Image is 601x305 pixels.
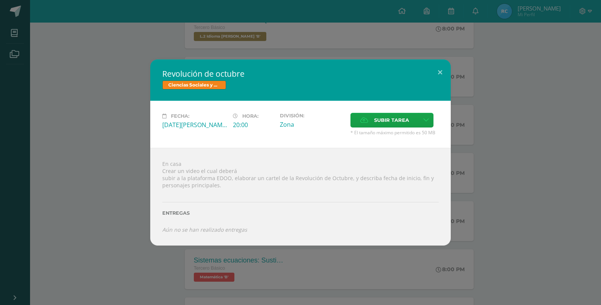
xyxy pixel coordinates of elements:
[280,113,344,118] label: División:
[162,210,439,216] label: Entregas
[429,59,451,85] button: Close (Esc)
[171,113,189,119] span: Fecha:
[162,226,247,233] i: Aún no se han realizado entregas
[162,121,227,129] div: [DATE][PERSON_NAME]
[162,80,226,90] span: Ciencias Sociales y Formación Ciudadana
[150,148,451,245] div: En casa Crear un video el cual deberá subir a la plataforma EDOO, elaborar un cartel de la Revolu...
[350,129,439,136] span: * El tamaño máximo permitido es 50 MB
[242,113,258,119] span: Hora:
[280,120,344,129] div: Zona
[162,68,439,79] h2: Revolución de octubre
[233,121,274,129] div: 20:00
[374,113,409,127] span: Subir tarea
